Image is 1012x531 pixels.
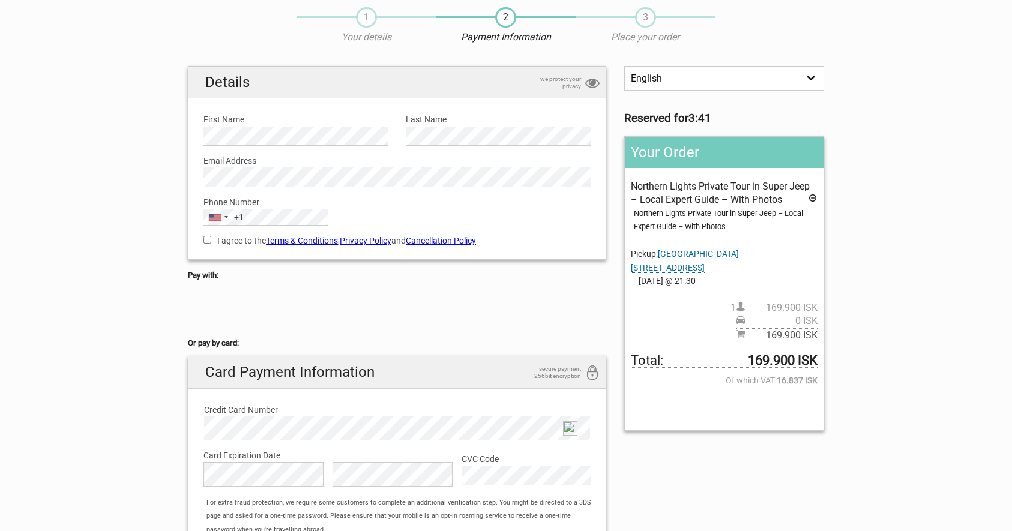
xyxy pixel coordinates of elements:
[635,7,656,28] span: 3
[521,76,581,90] span: we protect your privacy
[297,31,436,44] p: Your details
[634,207,818,234] div: Northern Lights Private Tour in Super Jeep – Local Expert Guide – With Photos
[736,328,818,342] span: Subtotal
[730,301,818,314] span: 1 person(s)
[406,236,476,245] a: Cancellation Policy
[203,154,591,167] label: Email Address
[631,354,818,368] span: Total to be paid
[495,7,516,28] span: 2
[356,7,377,28] span: 1
[188,269,606,282] h5: Pay with:
[188,298,296,322] iframe: Secure payment button frame
[188,356,606,388] h2: Card Payment Information
[563,421,577,436] img: npw-badge-icon-locked.svg
[576,31,715,44] p: Place your order
[631,181,810,205] span: Northern Lights Private Tour in Super Jeep – Local Expert Guide – With Photos
[631,274,818,287] span: [DATE] @ 21:30
[188,67,606,98] h2: Details
[748,354,818,367] strong: 169.900 ISK
[406,113,590,126] label: Last Name
[462,452,591,466] label: CVC Code
[203,234,591,247] label: I agree to the , and
[204,403,590,416] label: Credit Card Number
[585,365,600,382] i: 256bit encryption
[203,196,591,209] label: Phone Number
[521,365,581,380] span: secure payment 256bit encryption
[234,211,244,224] div: +1
[436,31,576,44] p: Payment Information
[631,374,818,387] span: Of which VAT:
[745,301,818,314] span: 169.900 ISK
[188,337,606,350] h5: Or pay by card:
[203,449,591,462] label: Card Expiration Date
[631,249,743,272] span: Change pickup place
[17,21,136,31] p: We're away right now. Please check back later!
[138,19,152,33] button: Open LiveChat chat widget
[688,112,711,125] strong: 3:41
[736,314,818,328] span: Pickup price
[203,113,388,126] label: First Name
[266,236,338,245] a: Terms & Conditions
[745,314,818,328] span: 0 ISK
[745,329,818,342] span: 169.900 ISK
[631,249,743,272] span: Pickup:
[777,374,818,387] strong: 16.837 ISK
[585,76,600,92] i: privacy protection
[624,112,824,125] h3: Reserved for
[340,236,391,245] a: Privacy Policy
[625,137,824,168] h2: Your Order
[204,209,244,225] button: Selected country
